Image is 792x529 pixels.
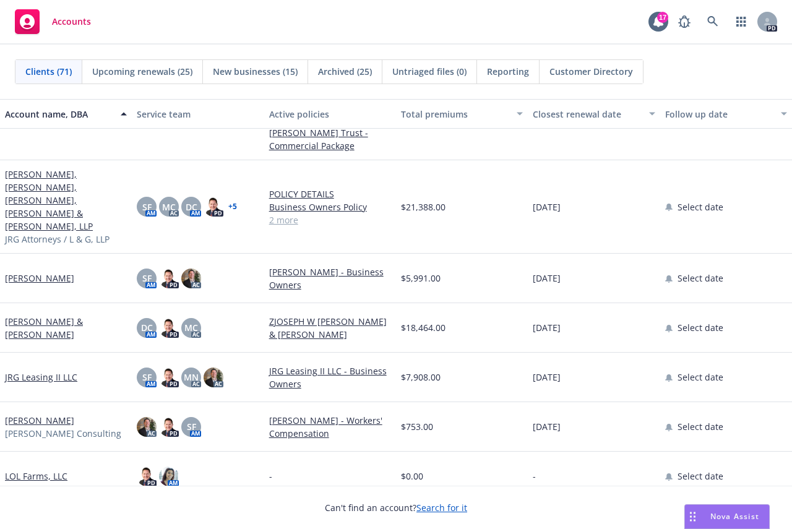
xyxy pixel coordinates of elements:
[159,417,179,437] img: photo
[5,427,121,440] span: [PERSON_NAME] Consulting
[533,371,561,384] span: [DATE]
[159,467,179,486] img: photo
[710,511,759,522] span: Nova Assist
[528,99,660,129] button: Closest renewal date
[159,318,179,338] img: photo
[137,467,157,486] img: photo
[181,269,201,288] img: photo
[672,9,697,34] a: Report a Bug
[401,200,445,213] span: $21,388.00
[678,420,723,433] span: Select date
[159,269,179,288] img: photo
[392,65,467,78] span: Untriaged files (0)
[269,414,391,440] a: [PERSON_NAME] - Workers' Compensation
[533,272,561,285] span: [DATE]
[533,321,561,334] span: [DATE]
[533,470,536,483] span: -
[10,4,96,39] a: Accounts
[401,108,509,121] div: Total premiums
[5,272,74,285] a: [PERSON_NAME]
[325,501,467,514] span: Can't find an account?
[269,187,391,200] a: POLICY DETAILS
[487,65,529,78] span: Reporting
[184,371,199,384] span: MN
[401,420,433,433] span: $753.00
[269,315,391,341] a: ZJOSEPH W [PERSON_NAME] & [PERSON_NAME]
[5,233,110,246] span: JRG Attorneys / L & G, LLP
[678,371,723,384] span: Select date
[184,321,198,334] span: MC
[533,420,561,433] span: [DATE]
[5,414,74,427] a: [PERSON_NAME]
[141,321,153,334] span: DC
[678,470,723,483] span: Select date
[52,17,91,27] span: Accounts
[318,65,372,78] span: Archived (25)
[132,99,264,129] button: Service team
[729,9,754,34] a: Switch app
[228,203,237,210] a: + 5
[685,505,700,528] div: Drag to move
[269,113,391,152] a: [PERSON_NAME] and [PERSON_NAME] Trust - Commercial Package
[142,371,152,384] span: SF
[264,99,396,129] button: Active policies
[401,272,441,285] span: $5,991.00
[660,99,792,129] button: Follow up date
[137,417,157,437] img: photo
[533,200,561,213] span: [DATE]
[204,368,223,387] img: photo
[269,364,391,390] a: JRG Leasing II LLC - Business Owners
[533,108,641,121] div: Closest renewal date
[187,420,196,433] span: SF
[269,200,391,213] a: Business Owners Policy
[137,108,259,121] div: Service team
[684,504,770,529] button: Nova Assist
[269,265,391,291] a: [PERSON_NAME] - Business Owners
[142,272,152,285] span: SF
[401,470,423,483] span: $0.00
[416,502,467,514] a: Search for it
[5,315,127,341] a: [PERSON_NAME] & [PERSON_NAME]
[269,108,391,121] div: Active policies
[186,200,197,213] span: DC
[5,371,77,384] a: JRG Leasing II LLC
[162,200,176,213] span: MC
[700,9,725,34] a: Search
[678,200,723,213] span: Select date
[25,65,72,78] span: Clients (71)
[269,213,391,226] a: 2 more
[665,108,773,121] div: Follow up date
[142,200,152,213] span: SF
[159,368,179,387] img: photo
[549,65,633,78] span: Customer Directory
[401,321,445,334] span: $18,464.00
[401,371,441,384] span: $7,908.00
[92,65,192,78] span: Upcoming renewals (25)
[5,168,127,233] a: [PERSON_NAME], [PERSON_NAME], [PERSON_NAME], [PERSON_NAME] & [PERSON_NAME], LLP
[269,470,272,483] span: -
[678,321,723,334] span: Select date
[678,272,723,285] span: Select date
[396,99,528,129] button: Total premiums
[5,470,67,483] a: LOL Farms, LLC
[5,108,113,121] div: Account name, DBA
[204,197,223,217] img: photo
[213,65,298,78] span: New businesses (15)
[657,12,668,23] div: 17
